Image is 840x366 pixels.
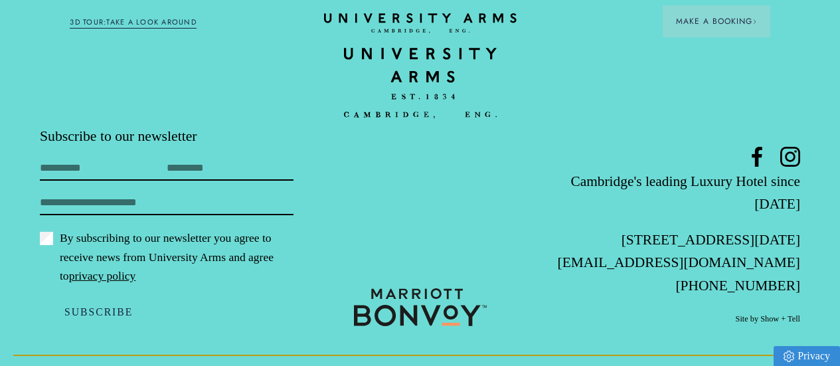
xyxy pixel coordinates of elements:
[344,39,497,128] img: bc90c398f2f6aa16c3ede0e16ee64a97.svg
[546,170,800,215] p: Cambridge's leading Luxury Hotel since [DATE]
[324,13,517,34] a: Home
[344,39,497,127] a: Home
[354,288,487,326] img: 0b373a9250846ddb45707c9c41e4bd95.svg
[40,232,53,245] input: By subscribing to our newsletter you agree to receive news from University Arms and agree topriva...
[40,298,157,325] button: Subscribe
[784,351,794,362] img: Privacy
[676,278,801,294] a: [PHONE_NUMBER]
[676,15,757,27] span: Make a Booking
[780,147,800,167] a: Instagram
[546,229,800,251] p: [STREET_ADDRESS][DATE]
[69,269,136,282] a: privacy policy
[747,147,767,167] a: Facebook
[40,127,294,146] p: Subscribe to our newsletter
[774,346,840,366] a: Privacy
[736,314,800,325] a: Site by Show + Tell
[752,19,757,24] img: Arrow icon
[558,254,800,270] a: [EMAIL_ADDRESS][DOMAIN_NAME]
[40,229,294,285] label: By subscribing to our newsletter you agree to receive news from University Arms and agree to
[663,5,770,37] button: Make a BookingArrow icon
[70,17,197,29] a: 3D TOUR:TAKE A LOOK AROUND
